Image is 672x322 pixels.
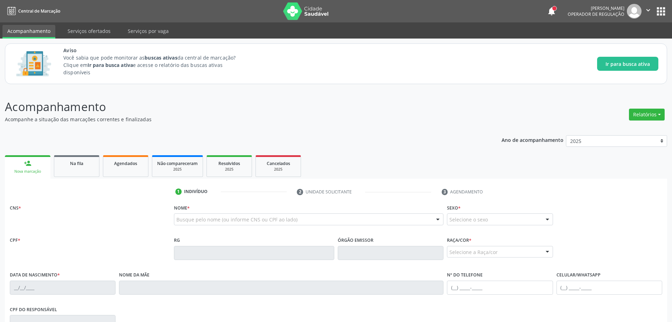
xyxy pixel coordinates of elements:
label: Data de nascimento [10,270,60,281]
div: [PERSON_NAME] [568,5,624,11]
label: Sexo [447,203,461,213]
span: Busque pelo nome (ou informe CNS ou CPF ao lado) [176,216,297,223]
div: 2025 [261,167,296,172]
label: Raça/cor [447,235,471,246]
label: Órgão emissor [338,235,373,246]
span: Agendados [114,160,137,166]
input: (__) _____-_____ [556,281,662,295]
div: 1 [175,189,182,195]
span: Ir para busca ativa [605,60,650,68]
button: Relatórios [629,109,665,121]
span: Operador de regulação [568,11,624,17]
label: RG [174,235,180,246]
p: Acompanhe a situação das marcações correntes e finalizadas [5,116,468,123]
label: Nome da mãe [119,270,149,281]
span: Não compareceram [157,160,198,166]
label: CNS [10,203,21,213]
span: Na fila [70,160,83,166]
strong: buscas ativas [145,54,177,61]
img: Imagem de CalloutCard [14,48,54,80]
span: Central de Marcação [18,8,60,14]
div: Nova marcação [10,169,45,174]
i:  [644,6,652,14]
label: Celular/WhatsApp [556,270,601,281]
label: Nome [174,203,190,213]
input: __/__/____ [10,281,115,295]
button: notifications [547,6,556,16]
label: Nº do Telefone [447,270,483,281]
a: Acompanhamento [2,25,55,39]
span: Aviso [63,47,248,54]
span: Selecione a Raça/cor [449,248,498,256]
div: 2025 [157,167,198,172]
div: 2025 [212,167,247,172]
a: Central de Marcação [5,5,60,17]
div: Indivíduo [184,189,208,195]
span: Cancelados [267,160,290,166]
a: Serviços ofertados [63,25,115,37]
input: (__) _____-_____ [447,281,553,295]
button: Ir para busca ativa [597,57,658,71]
label: CPF [10,235,20,246]
strong: Ir para busca ativa [87,62,133,68]
a: Serviços por vaga [123,25,174,37]
button:  [642,4,655,19]
span: Resolvidos [218,160,240,166]
img: img [627,4,642,19]
span: Selecione o sexo [449,216,488,223]
div: person_add [24,159,31,167]
button: apps [655,5,667,18]
p: Ano de acompanhamento [502,135,563,144]
label: CPF do responsável [10,304,57,315]
p: Você sabia que pode monitorar as da central de marcação? Clique em e acesse o relatório das busca... [63,54,248,76]
p: Acompanhamento [5,98,468,116]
